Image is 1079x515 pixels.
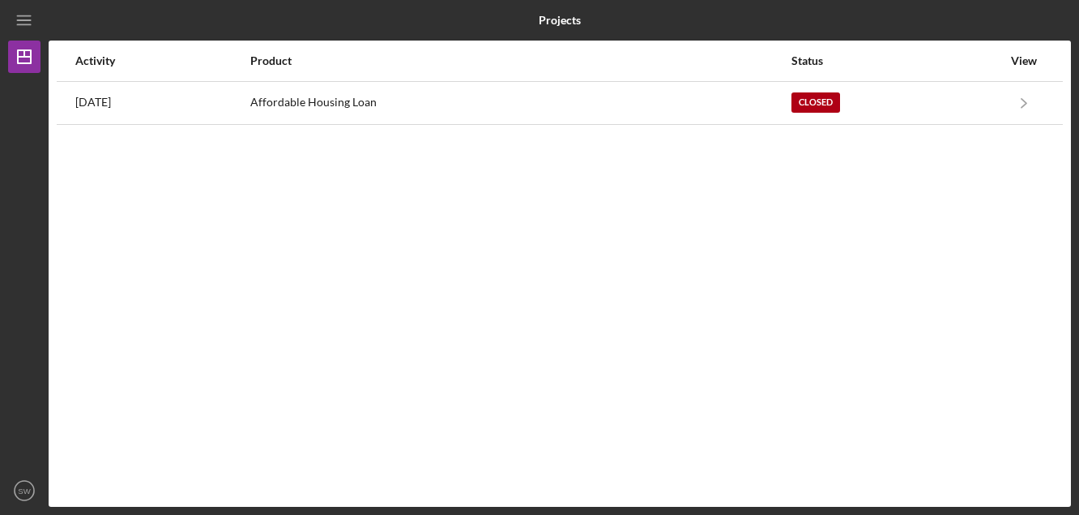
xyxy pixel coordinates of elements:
div: Closed [791,92,840,113]
time: 2024-06-04 15:37 [75,96,111,109]
div: Status [791,54,1002,67]
text: SW [18,487,31,496]
div: Affordable Housing Loan [250,83,790,123]
div: Activity [75,54,249,67]
div: Product [250,54,790,67]
div: View [1004,54,1044,67]
button: SW [8,474,41,507]
b: Projects [539,14,581,27]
